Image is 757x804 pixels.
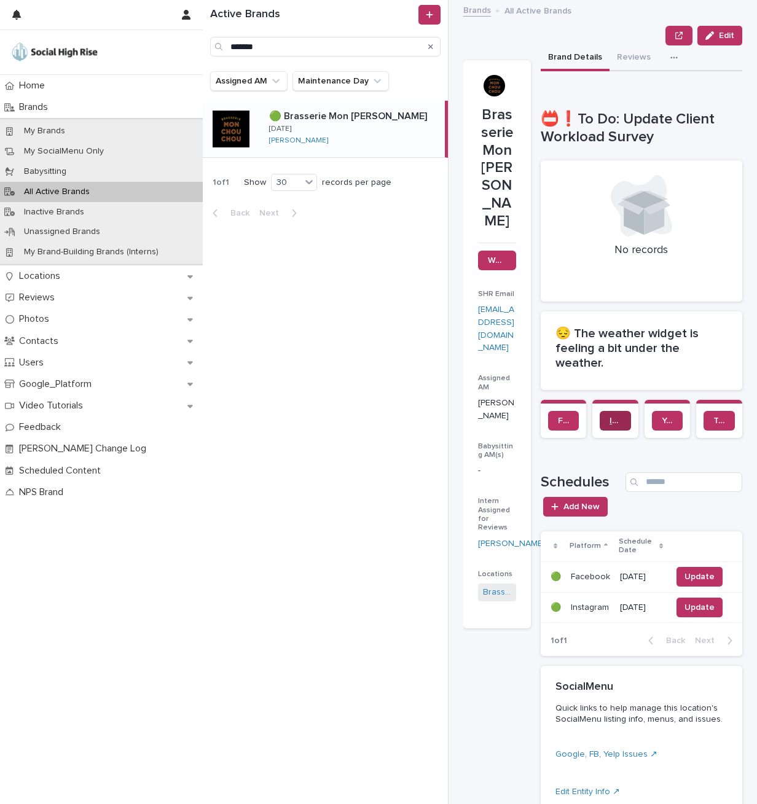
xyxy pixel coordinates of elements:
[292,71,389,91] button: Maintenance Day
[14,126,75,136] p: My Brands
[14,187,100,197] p: All Active Brands
[555,750,657,759] a: Google, FB, Yelp Issues ↗
[478,443,513,459] span: Babysitting AM(s)
[14,335,68,347] p: Contacts
[551,569,563,582] p: 🟢
[684,571,715,583] span: Update
[259,209,286,217] span: Next
[210,71,288,91] button: Assigned AM
[619,535,656,558] p: Schedule Date
[697,26,742,45] button: Edit
[478,537,545,550] a: [PERSON_NAME]
[203,101,448,158] a: 🟢 Brasserie Mon [PERSON_NAME]🟢 Brasserie Mon [PERSON_NAME] [DATE][PERSON_NAME]
[14,166,76,177] p: Babysitting
[14,101,58,113] p: Brands
[478,291,514,298] span: SHR Email
[14,292,65,303] p: Reviews
[555,787,620,796] a: Edit Entity Info ↗
[684,601,715,614] span: Update
[555,703,723,725] p: Quick links to help manage this location's SocialMenu listing info, menus, and issues.
[322,178,391,188] p: records per page
[478,464,516,477] p: -
[269,136,328,145] a: [PERSON_NAME]
[504,3,571,17] p: All Active Brands
[543,497,608,517] a: Add New
[690,635,742,646] button: Next
[223,209,249,217] span: Back
[244,178,266,188] p: Show
[269,108,429,122] p: 🟢 Brasserie Mon [PERSON_NAME]
[478,106,516,230] p: Brasserie Mon [PERSON_NAME]
[478,251,516,270] a: Website
[14,207,94,217] p: Inactive Brands
[254,208,307,219] button: Next
[558,416,570,425] span: Facebook
[203,208,254,219] button: Back
[272,176,301,189] div: 30
[478,498,510,531] span: Intern Assigned for Reviews
[14,421,71,433] p: Feedback
[570,539,601,553] p: Platform
[713,416,725,425] span: TripAdvisor
[610,416,621,425] span: Instagram
[571,600,611,613] p: Instagram
[620,572,662,582] p: [DATE]
[483,586,511,599] a: Brasserie Mon [PERSON_NAME]
[600,411,631,431] a: Instagram
[677,567,723,587] button: Update
[662,416,673,425] span: Yelp
[541,45,610,71] button: Brand Details
[14,80,55,92] p: Home
[463,2,491,17] a: Brands
[203,168,239,198] p: 1 of 1
[14,227,110,237] p: Unassigned Brands
[638,635,690,646] button: Back
[659,636,685,645] span: Back
[210,8,416,21] h1: Active Brands
[478,571,512,578] span: Locations
[14,465,111,477] p: Scheduled Content
[488,256,506,265] span: Website
[14,378,101,390] p: Google_Platform
[555,326,728,370] h2: 😔 The weather widget is feeling a bit under the weather.
[14,247,168,257] p: My Brand-Building Brands (Interns)
[555,244,728,257] p: No records
[14,146,114,157] p: My SocialMenu Only
[541,474,621,491] h1: Schedules
[210,37,441,57] input: Search
[548,411,579,431] a: Facebook
[555,681,613,694] h2: SocialMenu
[14,313,59,325] p: Photos
[571,569,613,582] p: Facebook
[10,40,100,64] img: o5DnuTxEQV6sW9jFYBBf
[563,502,600,511] span: Add New
[269,125,291,133] p: [DATE]
[14,400,93,412] p: Video Tutorials
[719,31,734,40] span: Edit
[626,472,742,492] input: Search
[14,270,70,282] p: Locations
[620,603,662,613] p: [DATE]
[14,357,53,369] p: Users
[652,411,683,431] a: Yelp
[541,626,577,656] p: 1 of 1
[14,486,73,498] p: NPS Brand
[677,598,723,617] button: Update
[478,305,514,352] a: [EMAIL_ADDRESS][DOMAIN_NAME]
[478,375,510,391] span: Assigned AM
[695,636,722,645] span: Next
[14,443,156,455] p: [PERSON_NAME] Change Log
[551,600,563,613] p: 🟢
[478,397,516,423] p: [PERSON_NAME]
[541,561,743,592] tr: 🟢🟢 FacebookFacebook [DATE]Update
[541,111,743,146] h1: 📛❗To Do: Update Client Workload Survey
[704,411,735,431] a: TripAdvisor
[541,592,743,623] tr: 🟢🟢 InstagramInstagram [DATE]Update
[610,45,658,71] button: Reviews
